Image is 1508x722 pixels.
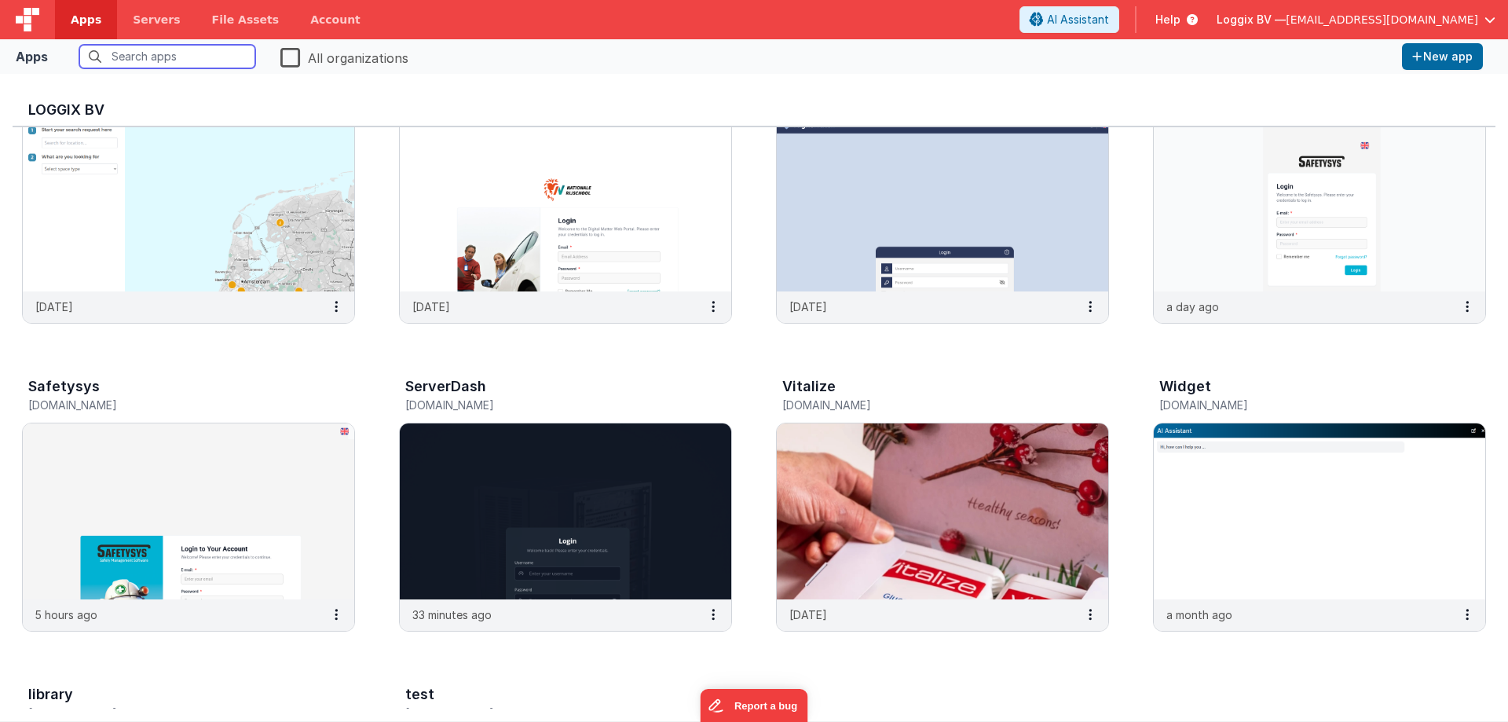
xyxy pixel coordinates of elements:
label: All organizations [280,46,408,68]
h3: test [405,687,434,702]
p: 5 hours ago [35,607,97,623]
h5: [DOMAIN_NAME] [405,707,693,719]
p: 33 minutes ago [412,607,492,623]
p: [DATE] [789,299,827,315]
h3: Loggix BV [28,102,1480,118]
p: [DATE] [789,607,827,623]
span: Servers [133,12,180,27]
h3: Safetysys [28,379,100,394]
button: Loggix BV — [EMAIL_ADDRESS][DOMAIN_NAME] [1217,12,1495,27]
h3: ServerDash [405,379,486,394]
span: Apps [71,12,101,27]
span: Help [1155,12,1180,27]
h5: [DOMAIN_NAME] [28,399,316,411]
p: [DATE] [412,299,450,315]
h3: Widget [1159,379,1211,394]
button: AI Assistant [1019,6,1119,33]
iframe: Marker.io feedback button [701,689,808,722]
h5: [DOMAIN_NAME] [1159,399,1447,411]
p: a month ago [1166,607,1232,623]
h5: [DOMAIN_NAME] [782,399,1070,411]
span: File Assets [212,12,280,27]
p: [DATE] [35,299,73,315]
span: [EMAIL_ADDRESS][DOMAIN_NAME] [1286,12,1478,27]
span: AI Assistant [1047,12,1109,27]
div: Apps [16,47,48,66]
h3: Vitalize [782,379,836,394]
h5: [DOMAIN_NAME] [405,399,693,411]
h5: [DOMAIN_NAME] [28,707,316,719]
p: a day ago [1166,299,1219,315]
button: New app [1402,43,1483,70]
input: Search apps [79,45,255,68]
span: Loggix BV — [1217,12,1286,27]
h3: library [28,687,73,702]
